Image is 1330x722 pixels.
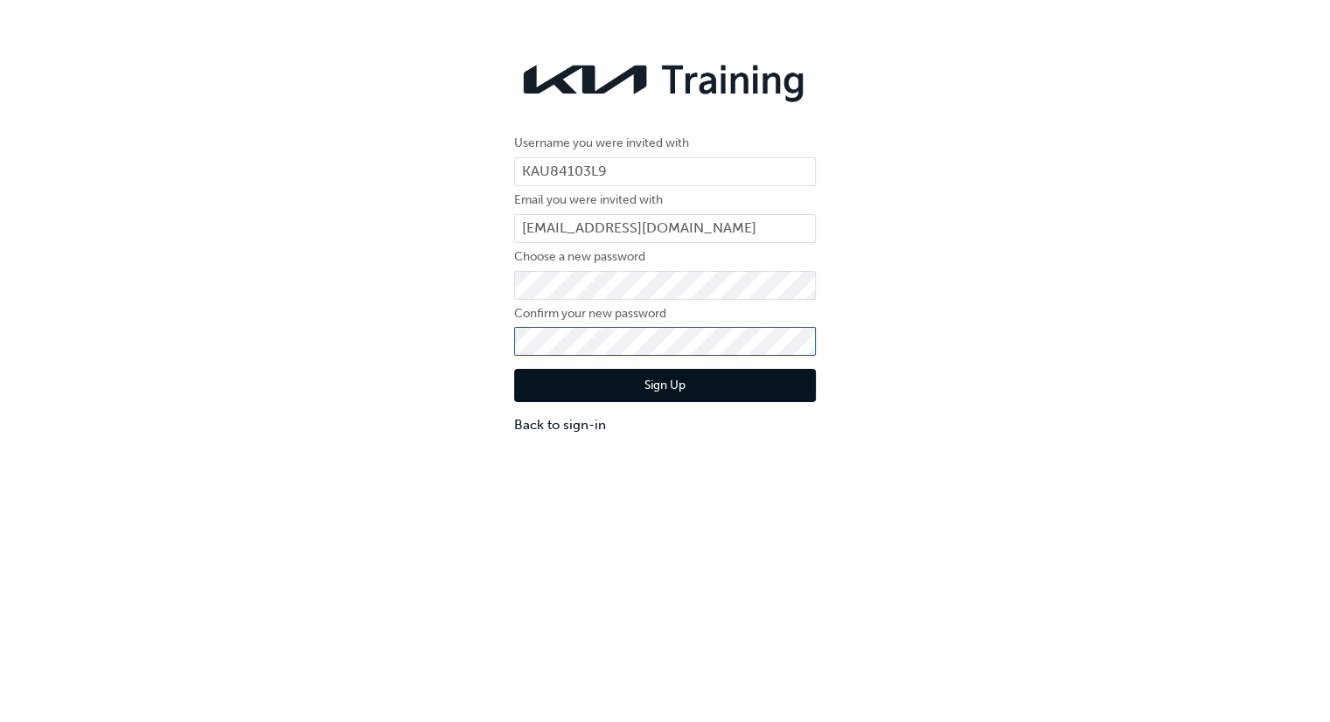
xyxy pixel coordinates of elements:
[514,246,816,267] label: Choose a new password
[514,52,816,107] img: kia-training
[514,303,816,324] label: Confirm your new password
[514,415,816,435] a: Back to sign-in
[514,369,816,402] button: Sign Up
[514,190,816,211] label: Email you were invited with
[514,157,816,187] input: Username
[514,133,816,154] label: Username you were invited with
